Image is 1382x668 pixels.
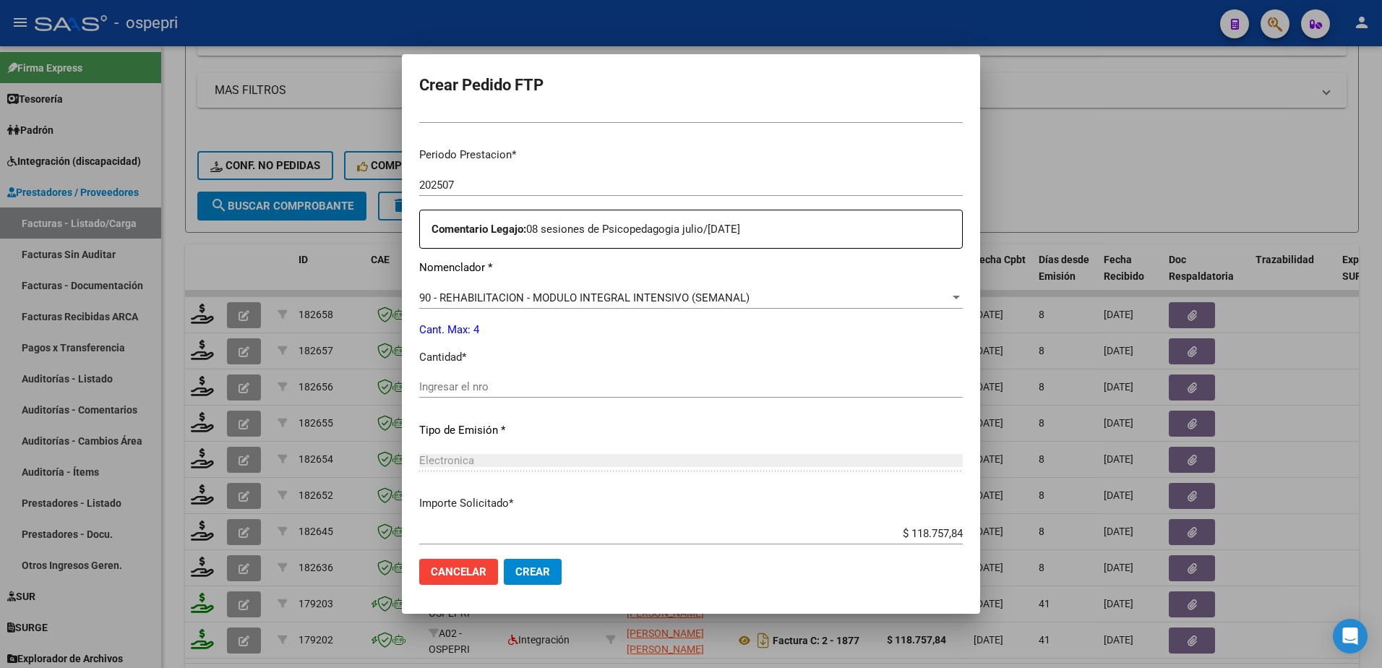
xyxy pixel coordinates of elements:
div: Open Intercom Messenger [1333,619,1368,654]
span: Crear [515,565,550,578]
p: 08 sesiones de Psicopedagogia julio/[DATE] [432,221,962,238]
button: Cancelar [419,559,498,585]
p: Nomenclador * [419,260,963,276]
button: Crear [504,559,562,585]
strong: Comentario Legajo: [432,223,526,236]
p: Periodo Prestacion [419,147,963,163]
span: Cancelar [431,565,486,578]
p: Cant. Max: 4 [419,322,963,338]
h2: Crear Pedido FTP [419,72,963,99]
p: Cantidad [419,349,963,366]
span: 90 - REHABILITACION - MODULO INTEGRAL INTENSIVO (SEMANAL) [419,291,750,304]
p: Importe Solicitado [419,495,963,512]
p: Tipo de Emisión * [419,422,963,439]
span: Electronica [419,454,474,467]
